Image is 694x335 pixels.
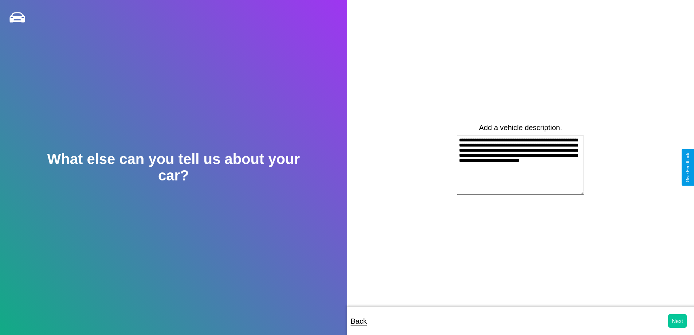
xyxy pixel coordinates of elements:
[668,314,687,328] button: Next
[479,124,562,132] label: Add a vehicle description.
[351,315,367,328] p: Back
[35,151,312,184] h2: What else can you tell us about your car?
[685,153,690,182] div: Give Feedback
